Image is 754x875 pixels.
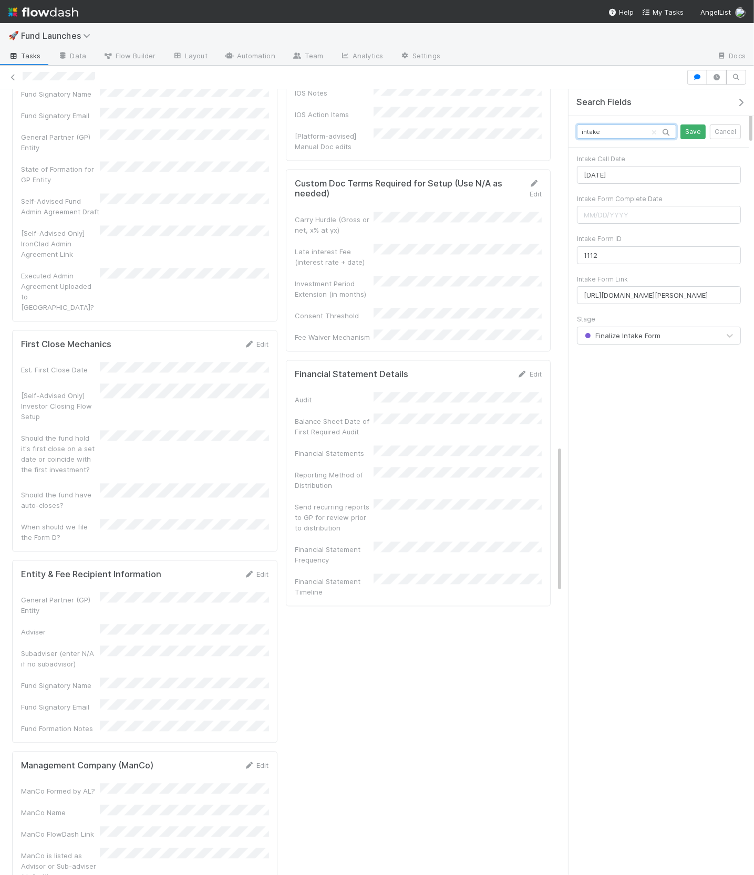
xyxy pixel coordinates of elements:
div: State of Formation for GP Entity [21,164,100,185]
div: Fund Signatory Email [21,111,100,121]
h5: Custom Doc Terms Required for Setup (Use N/A as needed) [295,179,519,200]
div: [Platform-advised] Manual Doc edits [295,131,374,152]
div: Est. First Close Date [21,365,100,376]
div: Help [608,7,634,17]
div: Fund Signatory Name [21,681,100,691]
h5: First Close Mechanics [21,340,111,350]
div: Intake Form Link [577,275,741,284]
a: Flow Builder [95,48,164,65]
a: Automation [216,48,284,65]
div: Reporting Method of Distribution [295,470,374,491]
div: Financial Statements [295,449,374,459]
div: When should we file the Form D? [21,522,100,543]
div: [Self-Advised Only] IronClad Admin Agreement Link [21,228,100,260]
a: Data [49,48,95,65]
div: Consent Threshold [295,311,374,321]
button: Clear search [649,124,659,141]
div: ManCo Name [21,808,100,818]
a: Edit [517,370,542,379]
div: Fund Signatory Name [21,89,100,100]
span: Search Fields [576,97,632,108]
a: Edit [244,762,268,770]
h5: Management Company (ManCo) [21,761,153,772]
div: ManCo FlowDash Link [21,829,100,840]
div: Fund Formation Notes [21,724,100,734]
div: Stage [577,315,741,324]
a: Edit [244,340,268,349]
span: 🚀 [8,31,19,40]
div: General Partner (GP) Entity [21,132,100,153]
div: Financial Statement Timeline [295,577,374,598]
span: Fund Launches [21,30,96,41]
div: Should the fund hold it's first close on a set date or coincide with the first investment? [21,433,100,475]
div: Investment Period Extension (in months) [295,279,374,300]
span: My Tasks [642,8,684,16]
img: logo-inverted-e16ddd16eac7371096b0.svg [8,3,78,21]
a: Docs [708,48,754,65]
a: My Tasks [642,7,684,17]
h5: Entity & Fee Recipient Information [21,570,161,580]
div: Late interest Fee (interest rate + date) [295,247,374,268]
a: Settings [391,48,449,65]
span: AngelList [700,8,731,16]
button: Cancel [710,124,741,139]
div: Self-Advised Fund Admin Agreement Draft [21,196,100,217]
div: Carry Hurdle (Gross or net, x% at yx) [295,215,374,236]
h5: Financial Statement Details [295,370,408,380]
div: Fee Waiver Mechanism [295,332,374,343]
div: ManCo Formed by AL? [21,786,100,797]
div: [Self-Advised Only] Investor Closing Flow Setup [21,391,100,422]
div: IOS Notes [295,88,374,99]
input: MM/DD/YYYY [577,206,741,224]
div: Intake Call Date [577,154,741,164]
div: Subadviser (enter N/A if no subadvisor) [21,649,100,670]
input: Enter text [577,286,741,304]
input: Search fields... [577,124,676,139]
div: Send recurring reports to GP for review prior to distribution [295,502,374,534]
span: Tasks [8,50,41,61]
a: Team [284,48,332,65]
div: Financial Statement Frequency [295,545,374,566]
button: Save [680,124,706,139]
div: General Partner (GP) Entity [21,595,100,616]
input: Enter text [577,246,741,264]
span: Flow Builder [103,50,156,61]
div: Intake Form Complete Date [577,194,741,204]
div: Intake Form ID [577,234,741,244]
a: Edit [529,180,542,199]
div: Audit [295,395,374,405]
input: MM/DD/YYYY [577,166,741,184]
a: Layout [164,48,216,65]
a: Analytics [332,48,391,65]
div: Adviser [21,627,100,638]
div: Should the fund have auto-closes? [21,490,100,511]
img: avatar_04f2f553-352a-453f-b9fb-c6074dc60769.png [735,7,746,18]
div: Fund Signatory Email [21,702,100,713]
a: Edit [244,570,268,579]
div: Balance Sheet Date of First Required Audit [295,416,374,437]
div: IOS Action Items [295,110,374,120]
span: Finalize Intake Form [583,331,660,340]
div: Executed Admin Agreement Uploaded to [GEOGRAPHIC_DATA]? [21,271,100,313]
